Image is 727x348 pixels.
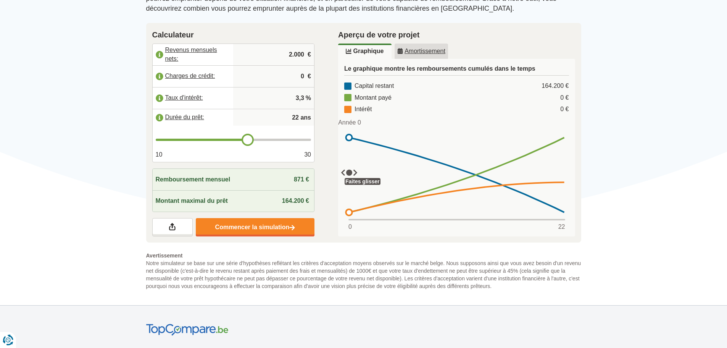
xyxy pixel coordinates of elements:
[156,175,231,184] span: Remboursement mensuel
[236,66,311,87] input: |
[344,82,394,91] div: Capital restant
[348,223,352,231] span: 0
[304,151,311,159] span: 30
[344,105,372,114] div: Intérêt
[558,223,565,231] span: 22
[300,113,311,122] span: ans
[236,44,311,65] input: |
[153,46,234,63] label: Revenus mensuels nets:
[146,252,581,290] p: Notre simulateur se base sur une série d'hypothèses reflétant les critères d'acceptation moyens o...
[560,94,569,102] div: 0 €
[308,72,311,81] span: €
[196,218,314,236] a: Commencer la simulation
[152,29,315,40] h2: Calculateur
[344,94,392,102] div: Montant payé
[542,82,569,91] div: 164.200 €
[294,176,309,183] span: 871 €
[344,65,569,76] h3: Le graphique montre les remboursements cumulés dans le temps
[289,225,295,231] img: Commencer la simulation
[236,88,311,108] input: |
[146,324,228,336] img: TopCompare
[308,50,311,59] span: €
[306,94,311,103] span: %
[156,197,228,206] span: Montant maximal du prêt
[153,68,234,85] label: Charges de crédit:
[153,90,234,107] label: Taux d'intérêt:
[338,29,575,40] h2: Aperçu de votre projet
[153,109,234,126] label: Durée du prêt:
[346,48,384,54] u: Graphique
[345,178,380,185] div: Faites glisser
[397,48,445,54] u: Amortissement
[146,252,581,259] span: Avertissement
[560,105,569,114] div: 0 €
[152,218,193,236] a: Partagez vos résultats
[282,197,309,204] span: 164.200 €
[156,151,163,159] span: 10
